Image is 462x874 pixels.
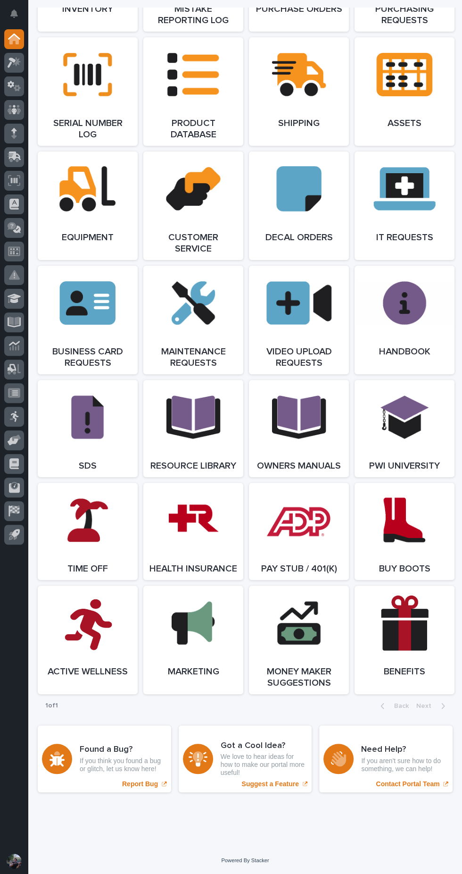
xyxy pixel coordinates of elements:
[373,702,412,710] button: Back
[249,483,349,580] a: Pay Stub / 401(k)
[376,780,439,788] p: Contact Portal Team
[143,483,243,580] a: Health Insurance
[221,753,308,776] p: We love to hear ideas for how to make our portal more useful!
[355,483,454,580] a: Buy Boots
[38,380,138,477] a: SDS
[249,37,349,146] a: Shipping
[412,702,453,710] button: Next
[38,725,171,792] a: Report Bug
[38,586,138,694] a: Active Wellness
[355,266,454,374] a: Handbook
[355,380,454,477] a: PWI University
[388,703,409,709] span: Back
[416,703,437,709] span: Next
[249,586,349,694] a: Money Maker Suggestions
[122,780,158,788] p: Report Bug
[143,37,243,146] a: Product Database
[143,586,243,694] a: Marketing
[4,851,24,871] button: users-avatar
[221,741,308,751] h3: Got a Cool Idea?
[38,151,138,260] a: Equipment
[249,151,349,260] a: Decal Orders
[249,380,349,477] a: Owners Manuals
[355,37,454,146] a: Assets
[80,757,167,773] p: If you think you found a bug or glitch, let us know here!
[143,380,243,477] a: Resource Library
[80,745,167,755] h3: Found a Bug?
[179,725,312,792] a: Suggest a Feature
[355,151,454,260] a: IT Requests
[38,483,138,580] a: Time Off
[12,9,24,25] div: Notifications
[38,694,66,717] p: 1 of 1
[4,4,24,24] button: Notifications
[355,586,454,694] a: Benefits
[241,780,298,788] p: Suggest a Feature
[361,745,448,755] h3: Need Help?
[221,857,269,863] a: Powered By Stacker
[143,266,243,374] a: Maintenance Requests
[143,151,243,260] a: Customer Service
[38,266,138,374] a: Business Card Requests
[249,266,349,374] a: Video Upload Requests
[38,37,138,146] a: Serial Number Log
[319,725,453,792] a: Contact Portal Team
[361,757,448,773] p: If you aren't sure how to do something, we can help!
